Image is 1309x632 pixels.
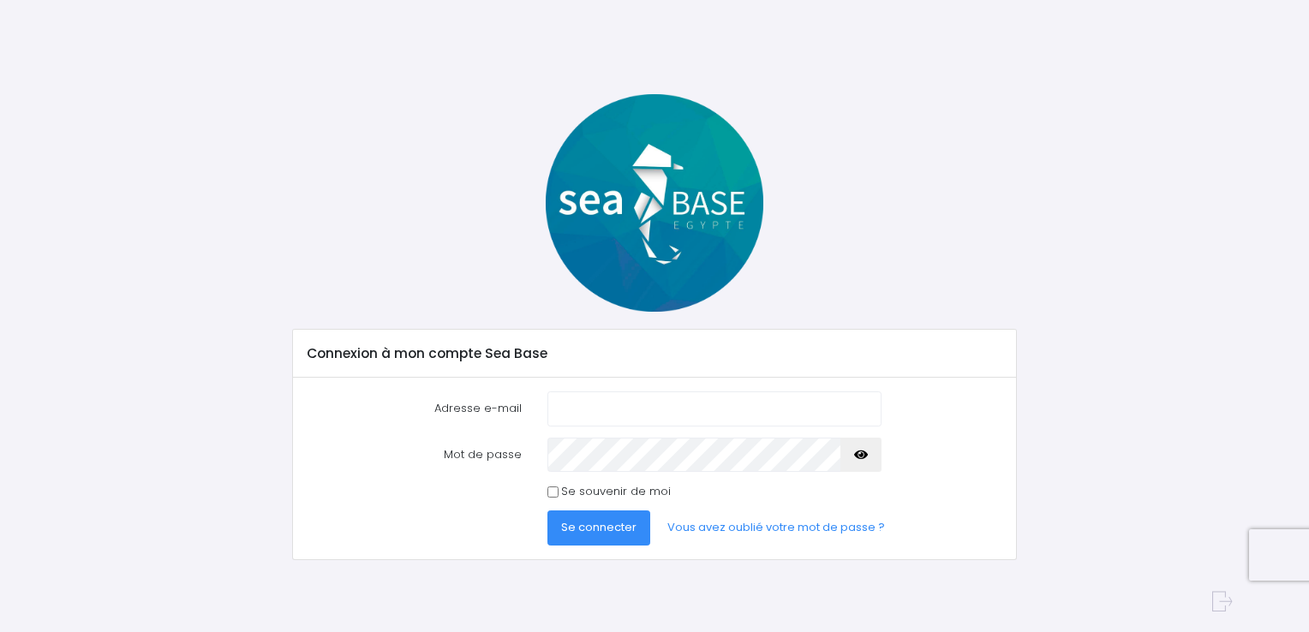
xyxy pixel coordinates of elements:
button: Se connecter [547,510,650,545]
span: Se connecter [561,519,637,535]
div: Connexion à mon compte Sea Base [293,330,1015,378]
label: Se souvenir de moi [561,483,671,500]
label: Adresse e-mail [295,391,535,426]
label: Mot de passe [295,438,535,472]
a: Vous avez oublié votre mot de passe ? [654,510,899,545]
